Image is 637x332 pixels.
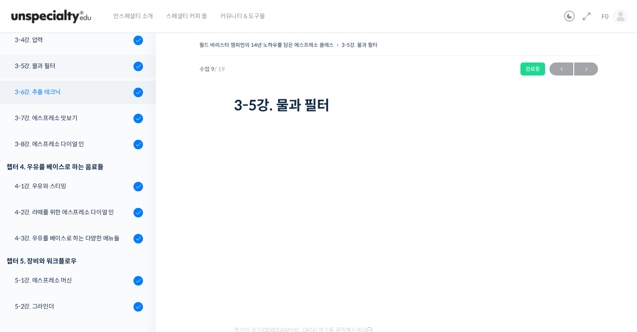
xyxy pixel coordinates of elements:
a: 설정 [112,260,166,282]
span: 대화 [79,273,90,280]
a: 대화 [57,260,112,282]
span: 홈 [27,273,32,280]
a: 홈 [3,260,57,282]
span: 설정 [134,273,144,280]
